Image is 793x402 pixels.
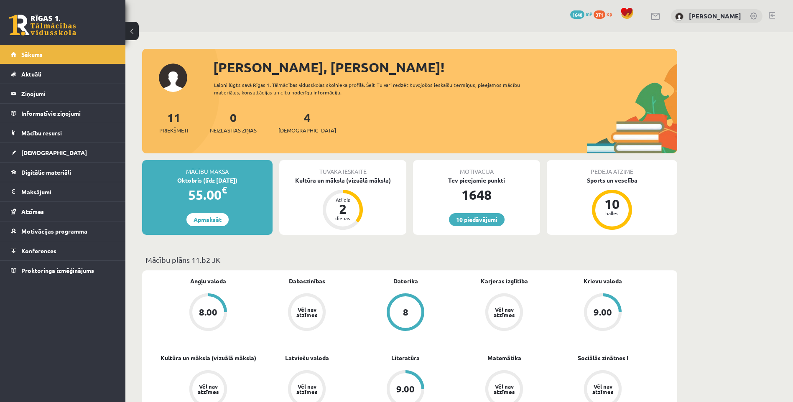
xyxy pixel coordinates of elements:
div: 8 [403,308,408,317]
a: 371 xp [594,10,616,17]
legend: Informatīvie ziņojumi [21,104,115,123]
span: Priekšmeti [159,126,188,135]
span: xp [607,10,612,17]
a: Karjeras izglītība [481,277,528,285]
div: 2 [330,202,355,216]
div: 8.00 [199,308,217,317]
p: Mācību plāns 11.b2 JK [145,254,674,265]
span: Sākums [21,51,43,58]
a: 8 [356,293,455,333]
a: Apmaksāt [186,213,229,226]
span: Digitālie materiāli [21,168,71,176]
span: [DEMOGRAPHIC_DATA] [278,126,336,135]
span: Proktoringa izmēģinājums [21,267,94,274]
div: Vēl nav atzīmes [196,384,220,394]
div: 1648 [413,185,540,205]
a: Dabaszinības [289,277,325,285]
a: Proktoringa izmēģinājums [11,261,115,280]
div: Mācību maksa [142,160,273,176]
span: mP [586,10,592,17]
span: Neizlasītās ziņas [210,126,257,135]
div: Laipni lūgts savā Rīgas 1. Tālmācības vidusskolas skolnieka profilā. Šeit Tu vari redzēt tuvojošo... [214,81,535,96]
a: Sports un veselība 10 balles [547,176,677,231]
div: dienas [330,216,355,221]
div: Atlicis [330,197,355,202]
div: Tev pieejamie punkti [413,176,540,185]
a: Atzīmes [11,202,115,221]
span: € [222,184,227,196]
div: 10 [599,197,625,211]
div: Vēl nav atzīmes [492,384,516,394]
div: 9.00 [594,308,612,317]
span: Aktuāli [21,70,41,78]
div: Vēl nav atzīmes [295,307,319,318]
div: Pēdējā atzīme [547,160,677,176]
span: Motivācijas programma [21,227,87,235]
a: Datorika [393,277,418,285]
a: Krievu valoda [584,277,622,285]
a: 8.00 [159,293,258,333]
a: 0Neizlasītās ziņas [210,110,257,135]
a: 1648 mP [570,10,592,17]
a: Sociālās zinātnes I [578,354,628,362]
a: Digitālie materiāli [11,163,115,182]
div: Oktobris (līdz [DATE]) [142,176,273,185]
a: Kultūra un māksla (vizuālā māksla) Atlicis 2 dienas [279,176,406,231]
a: Vēl nav atzīmes [258,293,356,333]
a: Kultūra un māksla (vizuālā māksla) [161,354,256,362]
div: Tuvākā ieskaite [279,160,406,176]
div: Kultūra un māksla (vizuālā māksla) [279,176,406,185]
a: Ziņojumi [11,84,115,103]
span: 1648 [570,10,584,19]
a: Rīgas 1. Tālmācības vidusskola [9,15,76,36]
a: Matemātika [487,354,521,362]
a: 4[DEMOGRAPHIC_DATA] [278,110,336,135]
span: Konferences [21,247,56,254]
a: Vēl nav atzīmes [455,293,553,333]
a: [DEMOGRAPHIC_DATA] [11,143,115,162]
div: Vēl nav atzīmes [295,384,319,394]
a: Literatūra [391,354,420,362]
img: Daniela Ļubomirska [675,13,683,21]
span: Atzīmes [21,208,44,215]
div: 9.00 [396,384,415,394]
a: 9.00 [553,293,652,333]
a: [PERSON_NAME] [689,12,741,20]
div: Sports un veselība [547,176,677,185]
legend: Ziņojumi [21,84,115,103]
div: Vēl nav atzīmes [591,384,615,394]
a: Maksājumi [11,182,115,201]
a: 10 piedāvājumi [449,213,505,226]
a: Motivācijas programma [11,221,115,241]
div: [PERSON_NAME], [PERSON_NAME]! [213,57,677,77]
a: 11Priekšmeti [159,110,188,135]
a: Angļu valoda [190,277,226,285]
div: Motivācija [413,160,540,176]
a: Sākums [11,45,115,64]
a: Mācību resursi [11,123,115,142]
a: Aktuāli [11,64,115,84]
div: balles [599,211,625,216]
div: 55.00 [142,185,273,205]
span: Mācību resursi [21,129,62,137]
a: Informatīvie ziņojumi [11,104,115,123]
div: Vēl nav atzīmes [492,307,516,318]
span: [DEMOGRAPHIC_DATA] [21,149,87,156]
span: 371 [594,10,605,19]
legend: Maksājumi [21,182,115,201]
a: Latviešu valoda [285,354,329,362]
a: Konferences [11,241,115,260]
